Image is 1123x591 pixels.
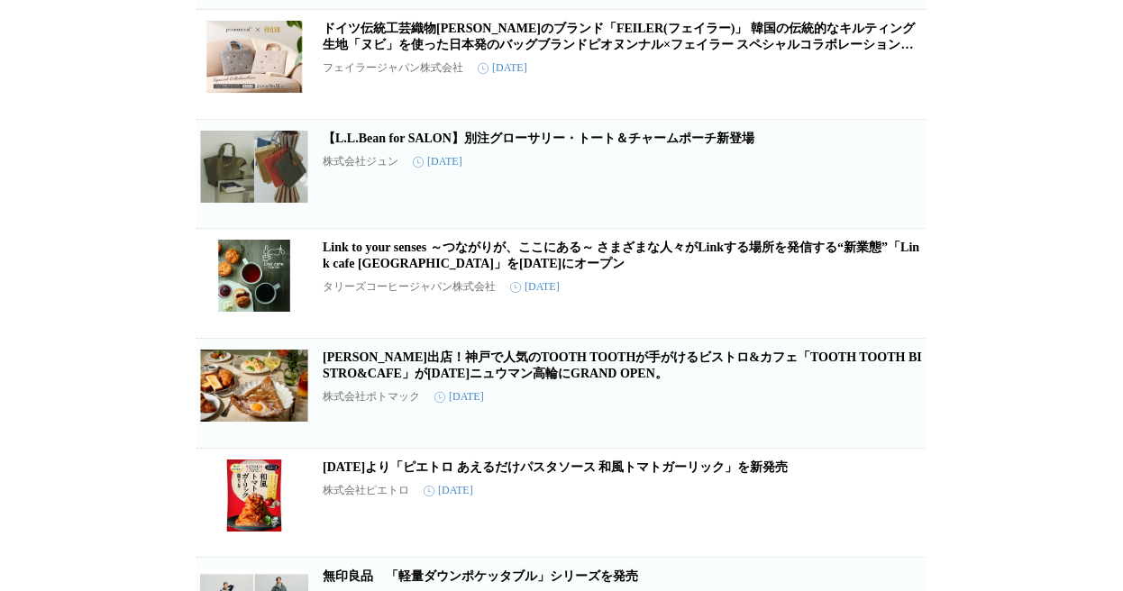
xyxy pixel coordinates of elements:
img: 東京初出店！神戸で人気のTOOTH TOOTHが手がけるビストロ&カフェ「TOOTH TOOTH BISTRO&CAFE」が9/12（金）ニュウマン高輪にGRAND OPEN。 [200,350,308,422]
img: Link to your senses ～つながりが、ここにある～ さまざまな人々がLinkする場所を発信する“新業態”「Link cafe TOKYO」を9月12日（金）にオープン [200,240,308,312]
a: 【L.L.Bean for SALON】別注グローサリー・トート＆チャームポーチ新登場 [323,132,754,145]
img: ドイツ伝統工芸織物シュニール織のブランド「FEILER(フェイラー)」 韓国の伝統的なキルティング生地「ヌビ」を使った日本発のバッグブランドピオヌンナル×フェイラー スペシャルコラボレーションバッグ [200,21,308,93]
p: フェイラージャパン株式会社 [323,60,463,76]
a: 無印良品 「軽量ダウンポケッタブル」シリーズを発売 [323,569,638,583]
a: [PERSON_NAME]出店！神戸で人気のTOOTH TOOTHが手がけるビストロ&カフェ「TOOTH TOOTH BISTRO&CAFE」が[DATE]ニュウマン高輪にGRAND OPEN。 [323,350,922,380]
time: [DATE] [413,155,462,168]
a: ドイツ伝統工芸織物[PERSON_NAME]のブランド「FEILER(フェイラー)」 韓国の伝統的なキルティング生地「ヌビ」を使った日本発のバッグブランドピオヌンナル×フェイラー スペシャルコラ... [323,22,915,68]
a: [DATE]より「ピエトロ あえるだけパスタソース 和風トマトガーリック」を新発売 [323,460,788,474]
a: Link to your senses ～つながりが、ここにある～ さまざまな人々がLinkする場所を発信する“新業態”「Link cafe [GEOGRAPHIC_DATA]」を[DATE]に... [323,241,919,270]
p: タリーズコーヒージャパン株式会社 [323,279,496,295]
time: [DATE] [478,61,527,75]
img: 【L.L.Bean for SALON】別注グローサリー・トート＆チャームポーチ新登場 [200,131,308,203]
p: 株式会社ピエトロ [323,483,409,498]
img: 9月1日より「ピエトロ あえるだけパスタソース 和風トマトガーリック」を新発売 [200,459,308,532]
time: [DATE] [434,390,484,404]
p: 株式会社ジュン [323,154,398,169]
time: [DATE] [424,484,473,497]
time: [DATE] [510,280,560,294]
p: 株式会社ポトマック [323,389,420,405]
